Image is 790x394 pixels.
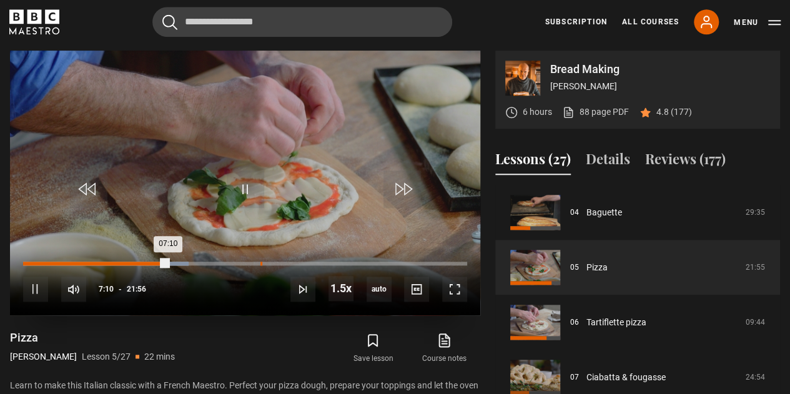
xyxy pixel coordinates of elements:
[10,350,77,363] p: [PERSON_NAME]
[10,330,175,345] h1: Pizza
[328,276,353,301] button: Playback Rate
[23,277,48,302] button: Pause
[734,16,781,29] button: Toggle navigation
[367,277,392,302] span: auto
[337,330,408,367] button: Save lesson
[586,149,630,175] button: Details
[442,277,467,302] button: Fullscreen
[586,316,646,329] a: Tartiflette pizza
[144,350,175,363] p: 22 mins
[9,9,59,34] svg: BBC Maestro
[61,277,86,302] button: Mute
[495,149,571,175] button: Lessons (27)
[10,51,480,315] video-js: Video Player
[119,285,122,293] span: -
[23,262,467,265] div: Progress Bar
[404,277,429,302] button: Captions
[367,277,392,302] div: Current quality: 720p
[656,106,692,119] p: 4.8 (177)
[82,350,131,363] p: Lesson 5/27
[586,371,666,384] a: Ciabatta & fougasse
[127,278,146,300] span: 21:56
[645,149,726,175] button: Reviews (177)
[99,278,114,300] span: 7:10
[290,277,315,302] button: Next Lesson
[586,261,608,274] a: Pizza
[162,14,177,30] button: Submit the search query
[409,330,480,367] a: Course notes
[523,106,552,119] p: 6 hours
[545,16,607,27] a: Subscription
[152,7,452,37] input: Search
[586,206,622,219] a: Baguette
[550,64,770,75] p: Bread Making
[562,106,629,119] a: 88 page PDF
[622,16,679,27] a: All Courses
[550,80,770,93] p: [PERSON_NAME]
